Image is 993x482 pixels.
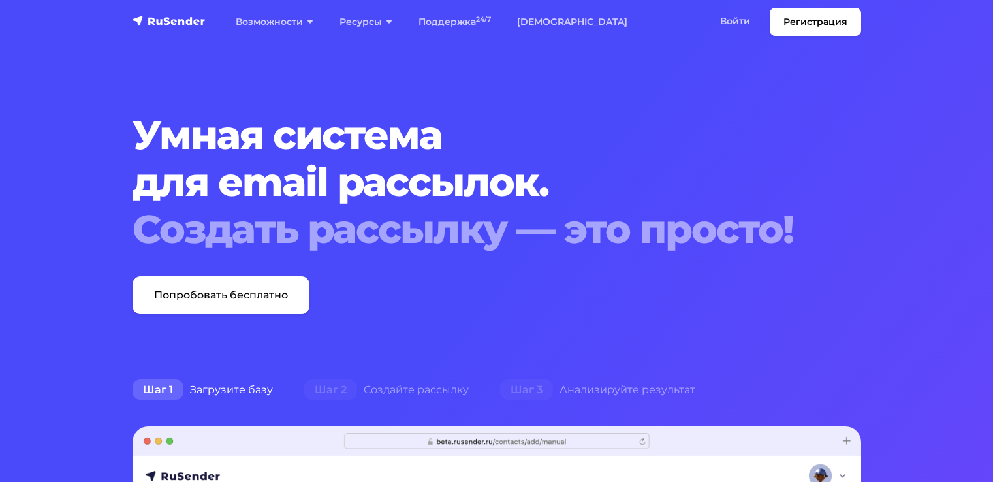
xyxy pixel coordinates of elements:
[304,379,357,400] span: Шаг 2
[326,8,405,35] a: Ресурсы
[707,8,763,35] a: Войти
[484,377,711,403] div: Анализируйте результат
[223,8,326,35] a: Возможности
[133,14,206,27] img: RuSender
[133,276,309,314] a: Попробовать бесплатно
[770,8,861,36] a: Регистрация
[133,112,799,253] h1: Умная система для email рассылок.
[504,8,640,35] a: [DEMOGRAPHIC_DATA]
[117,377,289,403] div: Загрузите базу
[500,379,553,400] span: Шаг 3
[405,8,504,35] a: Поддержка24/7
[289,377,484,403] div: Создайте рассылку
[476,15,491,24] sup: 24/7
[133,379,183,400] span: Шаг 1
[133,206,799,253] div: Создать рассылку — это просто!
